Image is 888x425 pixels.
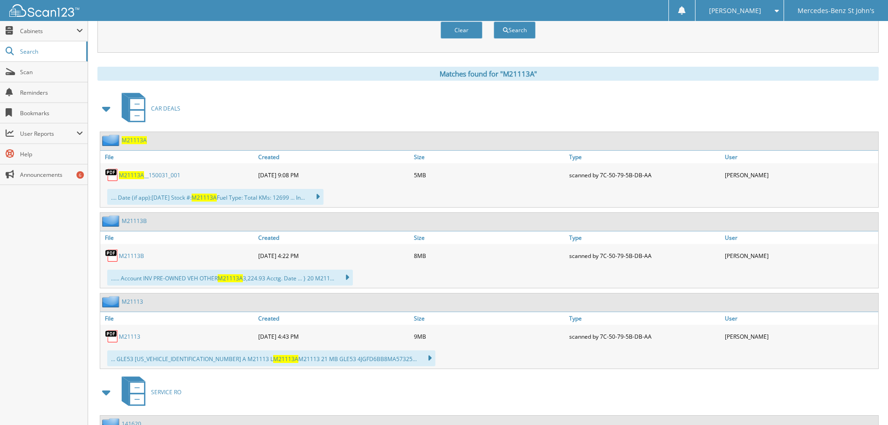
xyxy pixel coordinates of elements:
span: Announcements [20,171,83,179]
a: Type [567,312,723,325]
span: M21113A [119,171,144,179]
a: M21113 [119,333,140,341]
a: CAR DEALS [116,90,180,127]
span: SERVICE RO [151,388,181,396]
div: 9MB [412,327,567,346]
img: folder2.png [102,296,122,307]
div: ...... Account INV PRE-OWNED VEH OTHER 3,224.93 Acctg. Date ... } 20 M211... [107,270,353,286]
span: M21113A [192,194,217,202]
a: Size [412,231,567,244]
a: SERVICE RO [116,374,181,411]
span: Help [20,150,83,158]
a: M21113A__150031_001 [119,171,180,179]
a: User [723,151,878,163]
a: M21113A [122,136,147,144]
div: [DATE] 4:43 PM [256,327,412,346]
div: Matches found for "M21113A" [97,67,879,81]
span: Mercedes-Benz St John's [798,8,874,14]
a: File [100,151,256,163]
span: M21113A [273,355,298,363]
a: File [100,312,256,325]
iframe: Chat Widget [841,380,888,425]
button: Clear [441,21,482,39]
a: M21113B [122,217,147,225]
span: Bookmarks [20,109,83,117]
a: Size [412,312,567,325]
a: M21113 [122,298,143,306]
a: Size [412,151,567,163]
a: M21113B [119,252,144,260]
img: scan123-logo-white.svg [9,4,79,17]
a: File [100,231,256,244]
span: M21113A [218,274,243,282]
div: [PERSON_NAME] [723,166,878,184]
div: scanned by 7C-50-79-5B-DB-AA [567,327,723,346]
div: [PERSON_NAME] [723,246,878,265]
span: Search [20,48,82,56]
div: [PERSON_NAME] [723,327,878,346]
div: 6 [76,171,84,179]
span: [PERSON_NAME] [709,8,761,14]
a: Created [256,151,412,163]
div: [DATE] 4:22 PM [256,246,412,265]
a: Type [567,151,723,163]
span: User Reports [20,130,76,138]
img: PDF.png [105,329,119,343]
div: 8MB [412,246,567,265]
span: Scan [20,68,83,76]
span: Reminders [20,89,83,97]
span: CAR DEALS [151,105,180,112]
a: User [723,231,878,244]
img: folder2.png [102,215,122,227]
div: scanned by 7C-50-79-5B-DB-AA [567,166,723,184]
a: Created [256,312,412,325]
a: Created [256,231,412,244]
a: User [723,312,878,325]
img: folder2.png [102,134,122,146]
div: .... Date (if app):[DATE] Stock #: Fuel Type: Total KMs: 12699 ... In... [107,189,324,205]
span: Cabinets [20,27,76,35]
div: 5MB [412,166,567,184]
img: PDF.png [105,249,119,263]
button: Search [494,21,536,39]
div: scanned by 7C-50-79-5B-DB-AA [567,246,723,265]
div: [DATE] 9:08 PM [256,166,412,184]
a: Type [567,231,723,244]
div: ... GLE53 [US_VEHICLE_IDENTIFICATION_NUMBER] A M21113 L M21113 21 MB GLE53 4JGFD6BB8MA57325... [107,350,435,366]
img: PDF.png [105,168,119,182]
